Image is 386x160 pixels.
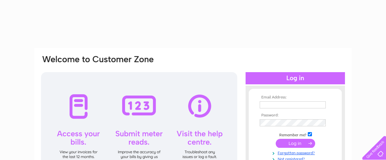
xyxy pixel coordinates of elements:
input: Submit [276,139,315,148]
a: Forgotten password? [260,149,332,156]
th: Password: [258,113,332,118]
td: Remember me? [258,131,332,138]
th: Email Address: [258,95,332,100]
